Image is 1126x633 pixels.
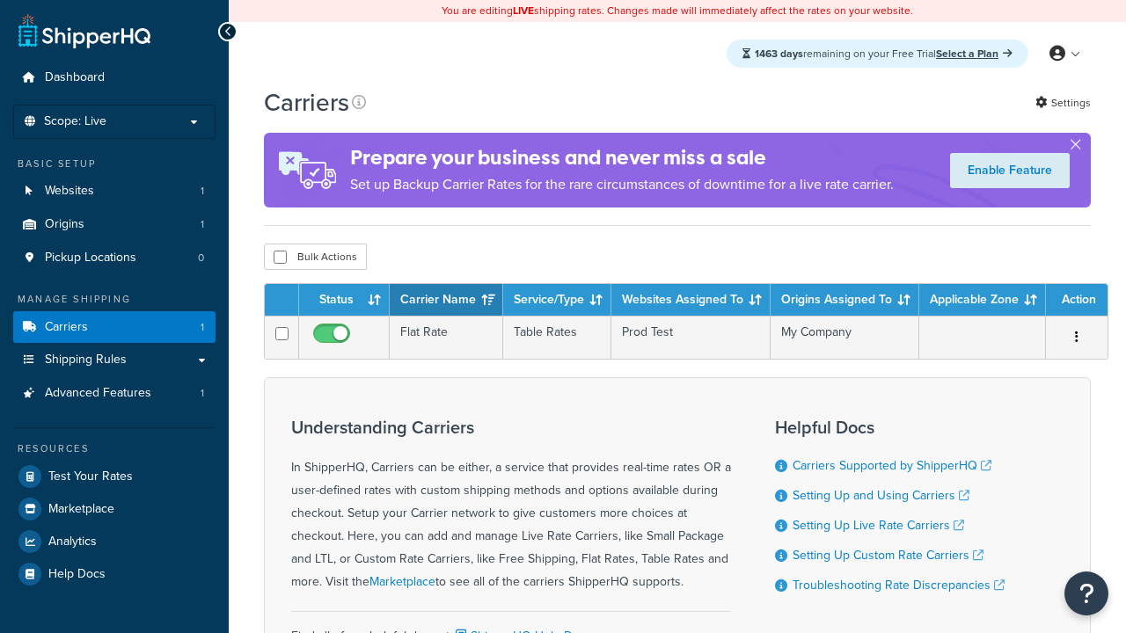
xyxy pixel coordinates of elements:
[264,133,350,207] img: ad-rules-rateshop-fe6ec290ccb7230408bd80ed9643f0289d75e0ffd9eb532fc0e269fcd187b520.png
[18,13,150,48] a: ShipperHQ Home
[350,172,894,197] p: Set up Backup Carrier Rates for the rare circumstances of downtime for a live rate carrier.
[13,311,216,344] li: Carriers
[13,493,216,525] a: Marketplace
[611,284,771,316] th: Websites Assigned To: activate to sort column ascending
[45,386,151,401] span: Advanced Features
[390,316,503,359] td: Flat Rate
[13,242,216,274] li: Pickup Locations
[201,320,204,335] span: 1
[13,242,216,274] a: Pickup Locations 0
[264,244,367,270] button: Bulk Actions
[793,456,991,475] a: Carriers Supported by ShipperHQ
[350,143,894,172] h4: Prepare your business and never miss a sale
[13,175,216,207] li: Websites
[513,3,534,18] b: LIVE
[775,418,1005,437] h3: Helpful Docs
[48,469,133,484] span: Test Your Rates
[13,208,216,241] a: Origins 1
[503,316,611,359] td: Table Rates
[201,386,204,401] span: 1
[1035,91,1091,115] a: Settings
[13,441,216,456] div: Resources
[44,114,106,129] span: Scope: Live
[45,70,105,85] span: Dashboard
[198,251,204,266] span: 0
[13,558,216,590] a: Help Docs
[45,320,88,335] span: Carriers
[48,567,106,582] span: Help Docs
[1064,571,1108,615] button: Open Resource Center
[13,377,216,410] a: Advanced Features 1
[13,311,216,344] a: Carriers 1
[13,292,216,307] div: Manage Shipping
[48,535,97,549] span: Analytics
[45,184,94,199] span: Websites
[950,153,1070,188] a: Enable Feature
[13,156,216,171] div: Basic Setup
[201,217,204,232] span: 1
[13,208,216,241] li: Origins
[936,46,1013,62] a: Select a Plan
[291,418,731,593] div: In ShipperHQ, Carriers can be either, a service that provides real-time rates OR a user-defined r...
[771,284,919,316] th: Origins Assigned To: activate to sort column ascending
[793,546,983,564] a: Setting Up Custom Rate Carriers
[793,516,964,535] a: Setting Up Live Rate Carriers
[45,251,136,266] span: Pickup Locations
[793,486,969,505] a: Setting Up and Using Carriers
[611,316,771,359] td: Prod Test
[299,284,390,316] th: Status: activate to sort column ascending
[13,175,216,207] a: Websites 1
[369,572,435,591] a: Marketplace
[771,316,919,359] td: My Company
[13,62,216,94] a: Dashboard
[503,284,611,316] th: Service/Type: activate to sort column ascending
[1046,284,1108,316] th: Action
[48,502,114,517] span: Marketplace
[919,284,1046,316] th: Applicable Zone: activate to sort column ascending
[201,184,204,199] span: 1
[727,40,1028,68] div: remaining on your Free Trial
[13,344,216,376] a: Shipping Rules
[390,284,503,316] th: Carrier Name: activate to sort column ascending
[755,46,803,62] strong: 1463 days
[13,377,216,410] li: Advanced Features
[264,85,349,120] h1: Carriers
[45,353,127,367] span: Shipping Rules
[13,461,216,492] a: Test Your Rates
[13,526,216,557] a: Analytics
[793,576,1005,594] a: Troubleshooting Rate Discrepancies
[45,217,84,232] span: Origins
[291,418,731,437] h3: Understanding Carriers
